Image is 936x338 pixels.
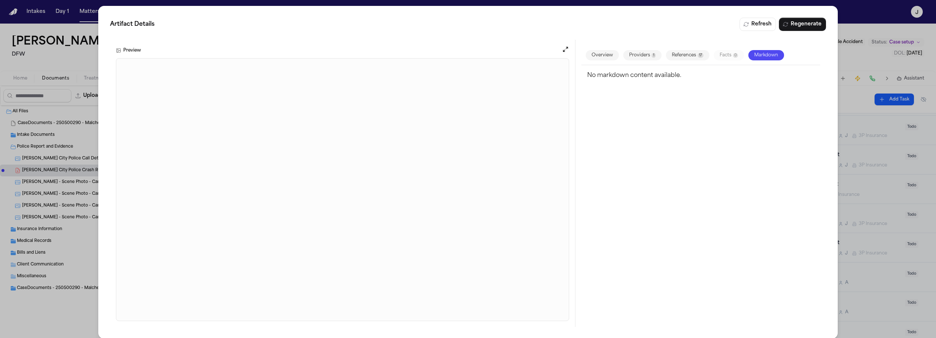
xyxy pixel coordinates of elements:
[652,53,656,58] span: 1
[740,18,776,31] button: Refresh Digest
[586,50,619,60] button: Overview
[562,46,569,53] button: Open preview
[714,50,744,60] button: Facts0
[123,47,141,53] h3: Preview
[748,50,784,60] button: Markdown
[779,18,826,31] button: Regenerate Digest
[698,53,703,58] span: 17
[110,20,155,29] span: Artifact Details
[562,46,569,55] button: Open preview
[587,71,814,80] div: No markdown content available.
[733,53,738,58] span: 0
[116,59,569,321] iframe: V. Malchevskiy - Haltom City Police Crash Report - 5.28.25
[623,50,662,60] button: Providers1
[666,50,709,60] button: References17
